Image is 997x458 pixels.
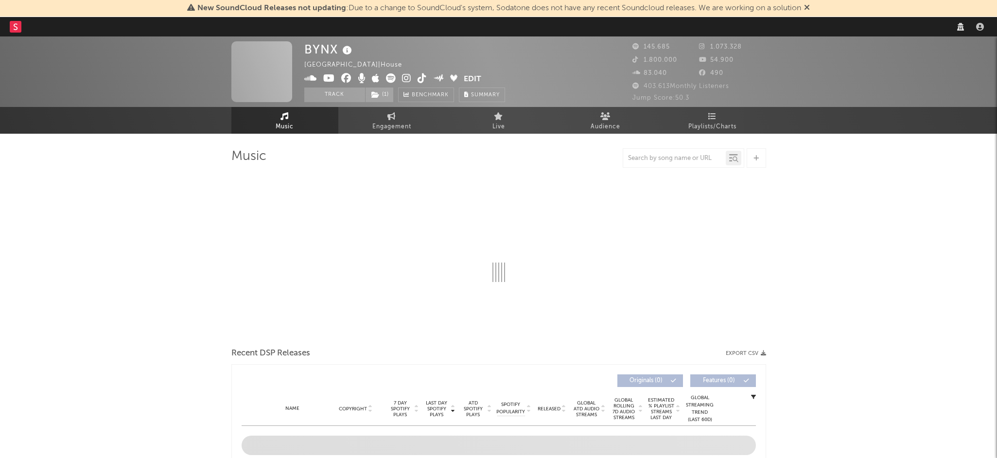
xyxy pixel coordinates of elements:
button: Summary [459,88,505,102]
div: Name [261,405,325,412]
a: Playlists/Charts [659,107,766,134]
span: Spotify Popularity [496,401,525,416]
a: Music [231,107,338,134]
span: Last Day Spotify Plays [424,400,450,418]
a: Live [445,107,552,134]
a: Benchmark [398,88,454,102]
span: 145.685 [632,44,670,50]
span: Live [492,121,505,133]
span: Dismiss [804,4,810,12]
span: 7 Day Spotify Plays [387,400,413,418]
span: New SoundCloud Releases not updating [197,4,346,12]
span: Estimated % Playlist Streams Last Day [648,397,675,421]
span: Music [276,121,294,133]
span: : Due to a change to SoundCloud's system, Sodatone does not have any recent Soundcloud releases. ... [197,4,801,12]
span: 490 [699,70,723,76]
span: Features ( 0 ) [697,378,741,384]
span: Global Rolling 7D Audio Streams [611,397,637,421]
button: (1) [366,88,393,102]
span: Benchmark [412,89,449,101]
span: Global ATD Audio Streams [573,400,600,418]
span: Released [538,406,560,412]
span: 1.800.000 [632,57,677,63]
div: BYNX [304,41,354,57]
span: Jump Score: 50.3 [632,95,689,101]
span: 1.073.328 [699,44,742,50]
span: ATD Spotify Plays [460,400,486,418]
button: Originals(0) [617,374,683,387]
span: Originals ( 0 ) [624,378,668,384]
span: 403.613 Monthly Listeners [632,83,729,89]
a: Engagement [338,107,445,134]
span: ( 1 ) [365,88,394,102]
span: 54.900 [699,57,734,63]
div: [GEOGRAPHIC_DATA] | House [304,59,413,71]
span: 83.040 [632,70,667,76]
span: Engagement [372,121,411,133]
button: Export CSV [726,351,766,356]
button: Edit [464,73,481,86]
button: Features(0) [690,374,756,387]
span: Audience [591,121,620,133]
span: Playlists/Charts [688,121,736,133]
span: Recent DSP Releases [231,348,310,359]
div: Global Streaming Trend (Last 60D) [685,394,715,423]
span: Summary [471,92,500,98]
span: Copyright [339,406,367,412]
a: Audience [552,107,659,134]
input: Search by song name or URL [623,155,726,162]
button: Track [304,88,365,102]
